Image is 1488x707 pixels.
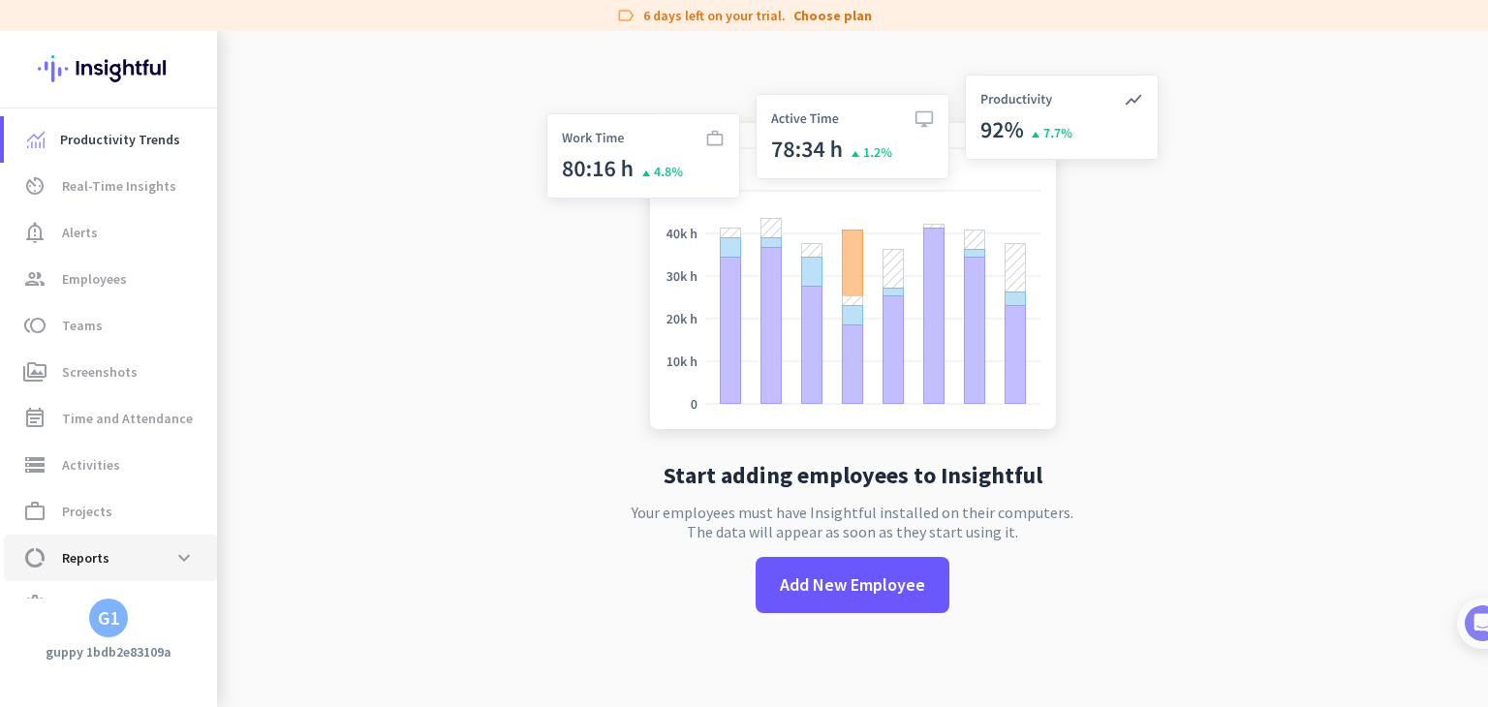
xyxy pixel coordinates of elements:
span: Screenshots [62,360,138,384]
img: Insightful logo [38,31,179,107]
button: Add New Employee [756,557,949,613]
span: Real-Time Insights [62,174,176,198]
span: Activities [62,453,120,476]
i: perm_media [23,360,46,384]
span: Employees [62,267,127,291]
a: work_outlineProjects [4,488,217,535]
a: menu-itemProductivity Trends [4,116,217,163]
i: toll [23,314,46,337]
span: Settings [62,593,114,616]
a: tollTeams [4,302,217,349]
i: data_usage [23,546,46,569]
a: storageActivities [4,442,217,488]
i: label [616,6,635,25]
i: group [23,267,46,291]
span: Alerts [62,221,98,244]
i: av_timer [23,174,46,198]
a: event_noteTime and Attendance [4,395,217,442]
a: notification_importantAlerts [4,209,217,256]
h2: Start adding employees to Insightful [664,464,1042,487]
span: Projects [62,500,112,523]
a: settingsSettings [4,581,217,628]
i: notification_important [23,221,46,244]
span: Teams [62,314,103,337]
a: Choose plan [793,6,872,25]
i: storage [23,453,46,476]
span: Productivity Trends [60,128,180,151]
a: perm_mediaScreenshots [4,349,217,395]
span: Reports [62,546,109,569]
a: data_usageReportsexpand_more [4,535,217,581]
i: settings [23,593,46,616]
img: menu-item [27,131,45,148]
i: event_note [23,407,46,430]
a: groupEmployees [4,256,217,302]
span: Add New Employee [780,572,925,598]
a: av_timerReal-Time Insights [4,163,217,209]
p: Your employees must have Insightful installed on their computers. The data will appear as soon as... [632,503,1073,541]
span: Time and Attendance [62,407,193,430]
i: work_outline [23,500,46,523]
button: expand_more [167,540,201,575]
div: G1 [98,608,120,628]
img: no-search-results [532,63,1173,448]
